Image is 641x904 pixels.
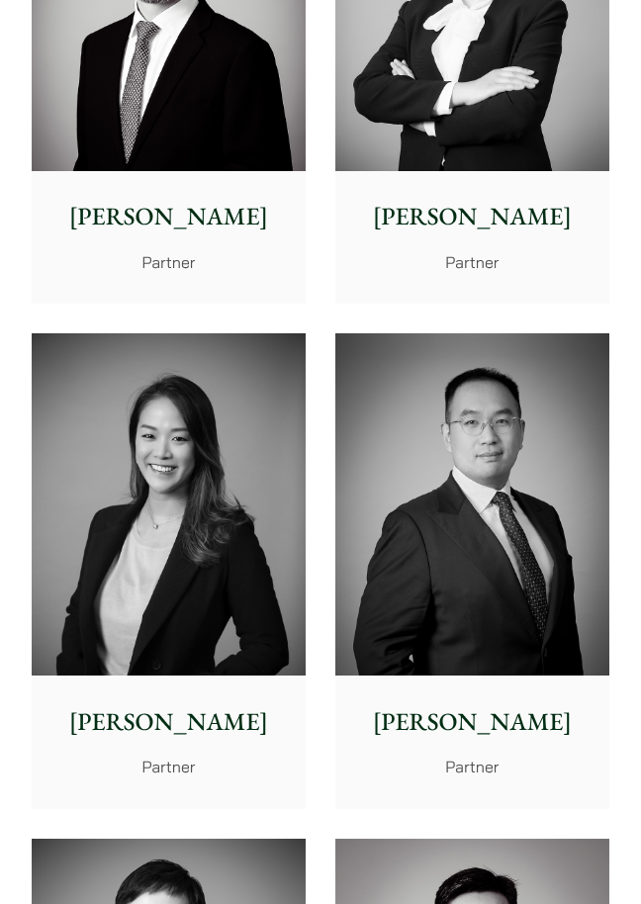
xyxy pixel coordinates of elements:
[349,250,595,274] p: Partner
[46,250,291,274] p: Partner
[349,755,595,778] p: Partner
[46,755,291,778] p: Partner
[335,333,609,809] a: [PERSON_NAME] Partner
[349,704,595,741] p: [PERSON_NAME]
[46,199,291,235] p: [PERSON_NAME]
[349,199,595,235] p: [PERSON_NAME]
[46,704,291,741] p: [PERSON_NAME]
[32,333,306,809] a: [PERSON_NAME] Partner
